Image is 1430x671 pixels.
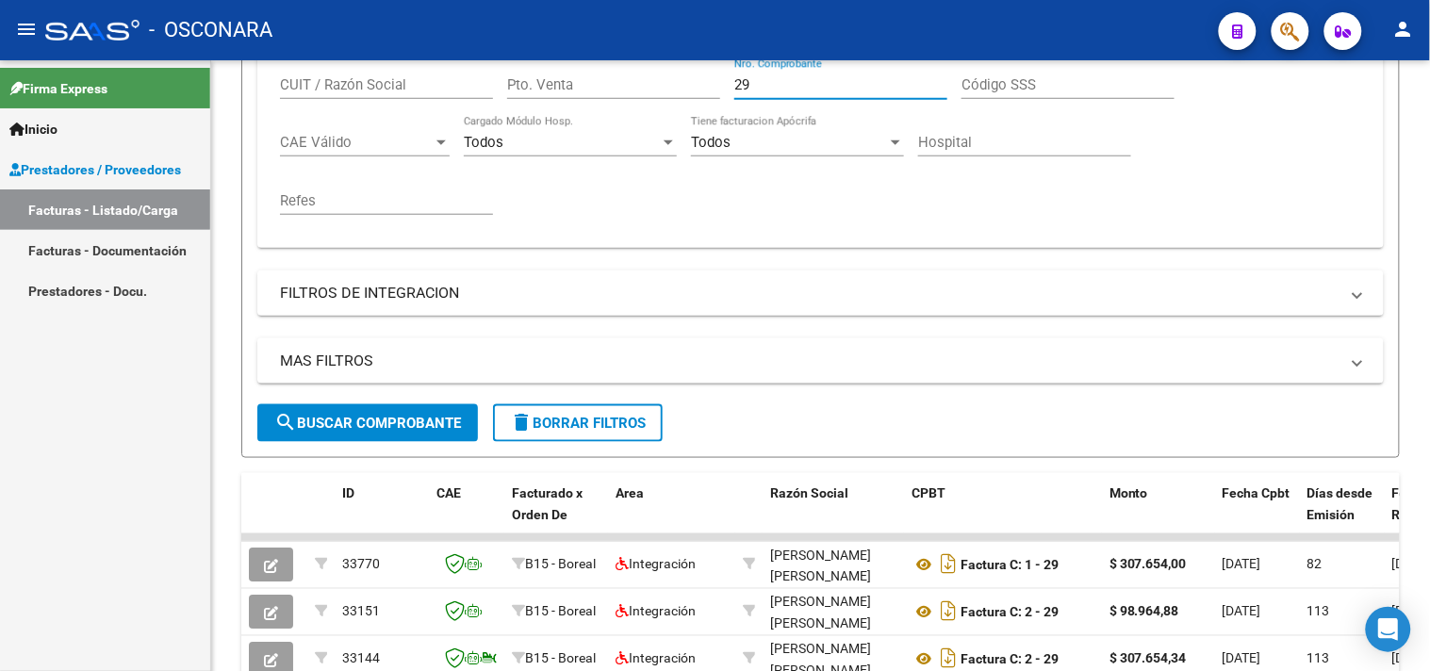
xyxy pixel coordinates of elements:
[770,592,896,635] div: [PERSON_NAME] [PERSON_NAME]
[342,651,380,666] span: 33144
[1223,604,1261,619] span: [DATE]
[770,485,848,500] span: Razón Social
[904,473,1102,556] datatable-header-cell: CPBT
[510,415,646,432] span: Borrar Filtros
[1307,651,1330,666] span: 113
[493,404,663,442] button: Borrar Filtros
[936,549,961,580] i: Descargar documento
[257,270,1384,316] mat-expansion-panel-header: FILTROS DE INTEGRACION
[257,338,1384,384] mat-expansion-panel-header: MAS FILTROS
[616,604,696,619] span: Integración
[525,651,596,666] span: B15 - Boreal
[1223,651,1261,666] span: [DATE]
[510,411,533,434] mat-icon: delete
[280,351,1339,371] mat-panel-title: MAS FILTROS
[608,473,735,556] datatable-header-cell: Area
[1109,485,1148,500] span: Monto
[1307,557,1323,572] span: 82
[464,134,503,151] span: Todos
[961,605,1059,620] strong: Factura C: 2 - 29
[616,485,644,500] span: Area
[961,652,1059,667] strong: Factura C: 2 - 29
[691,134,731,151] span: Todos
[335,473,429,556] datatable-header-cell: ID
[1102,473,1215,556] datatable-header-cell: Monto
[763,473,904,556] datatable-header-cell: Razón Social
[961,558,1059,573] strong: Factura C: 1 - 29
[280,283,1339,303] mat-panel-title: FILTROS DE INTEGRACION
[770,545,896,588] div: [PERSON_NAME] [PERSON_NAME]
[9,159,181,180] span: Prestadores / Proveedores
[936,597,961,627] i: Descargar documento
[912,485,945,500] span: CPBT
[342,557,380,572] span: 33770
[1366,607,1411,652] div: Open Intercom Messenger
[770,592,896,631] div: 27471783620
[1109,604,1179,619] strong: $ 98.964,88
[257,404,478,442] button: Buscar Comprobante
[9,119,58,139] span: Inicio
[512,485,583,522] span: Facturado x Orden De
[274,415,461,432] span: Buscar Comprobante
[15,18,38,41] mat-icon: menu
[616,557,696,572] span: Integración
[1109,651,1187,666] strong: $ 307.654,34
[1307,604,1330,619] span: 113
[436,485,461,500] span: CAE
[149,9,272,51] span: - OSCONARA
[1307,485,1373,522] span: Días desde Emisión
[525,557,596,572] span: B15 - Boreal
[1109,557,1187,572] strong: $ 307.654,00
[9,78,107,99] span: Firma Express
[342,485,354,500] span: ID
[616,651,696,666] span: Integración
[280,134,433,151] span: CAE Válido
[429,473,504,556] datatable-header-cell: CAE
[1223,485,1290,500] span: Fecha Cpbt
[1392,18,1415,41] mat-icon: person
[1300,473,1385,556] datatable-header-cell: Días desde Emisión
[1223,557,1261,572] span: [DATE]
[1215,473,1300,556] datatable-header-cell: Fecha Cpbt
[770,545,896,584] div: 27255086192
[274,411,297,434] mat-icon: search
[342,604,380,619] span: 33151
[525,604,596,619] span: B15 - Boreal
[504,473,608,556] datatable-header-cell: Facturado x Orden De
